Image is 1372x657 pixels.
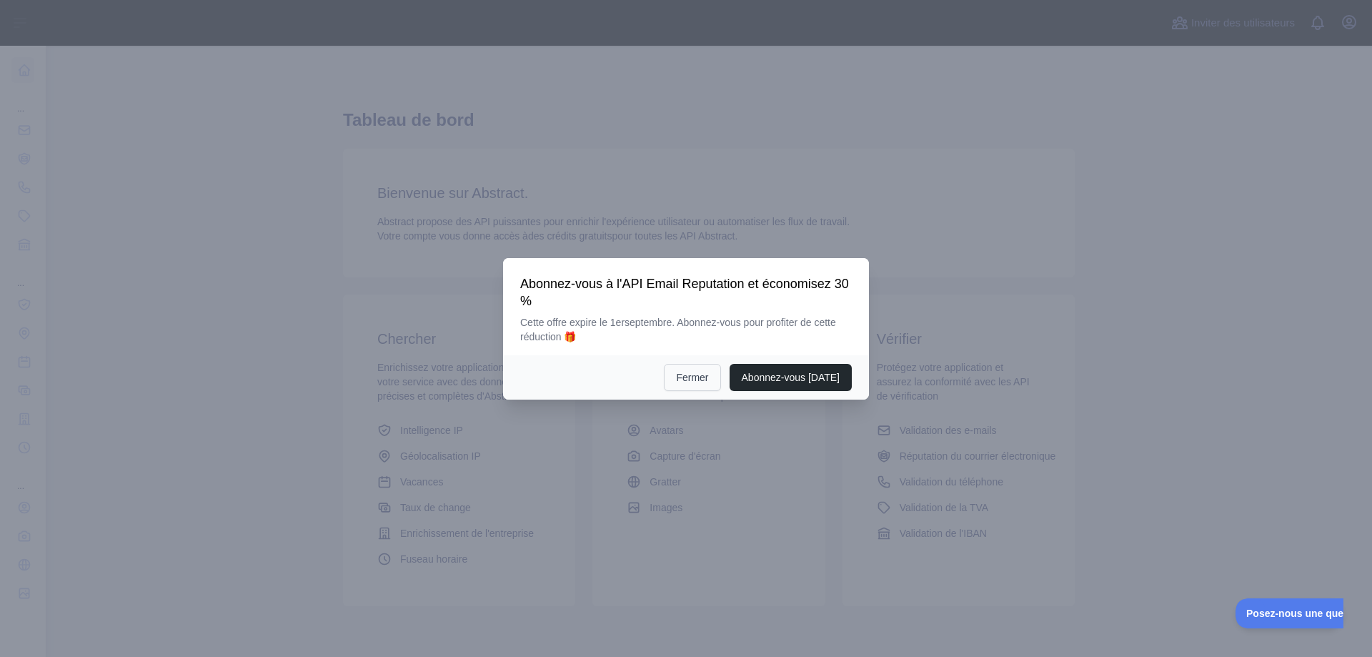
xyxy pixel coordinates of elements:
iframe: Basculer le support client [1236,598,1343,628]
button: Abonnez-vous [DATE] [730,364,852,391]
font: Abonnez-vous à l'API Email Reputation et économisez 30 % [520,277,849,308]
font: septembre [625,317,672,328]
font: Cette offre expire le 1er [520,317,625,328]
button: Fermer [664,364,720,391]
font: Posez-nous une question [11,9,132,21]
font: Abonnez-vous [DATE] [742,372,840,383]
font: . Abonnez-vous pour profiter de cette réduction 🎁 [520,317,836,342]
font: Fermer [676,372,708,383]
